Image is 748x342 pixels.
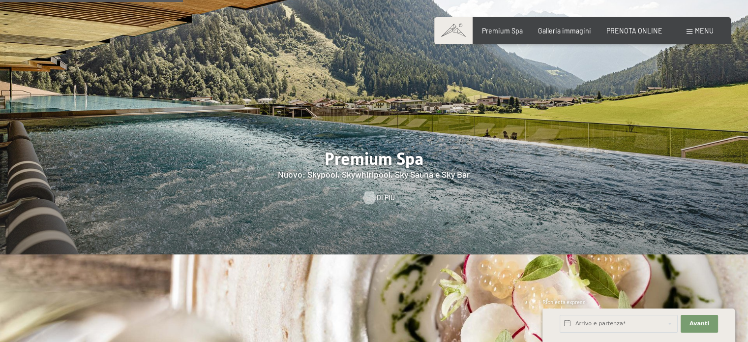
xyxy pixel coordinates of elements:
[689,320,709,328] span: Avanti
[681,315,718,333] button: Avanti
[606,27,662,35] a: PRENOTA ONLINE
[695,27,714,35] span: Menu
[538,27,591,35] a: Galleria immagini
[363,193,386,203] a: Di più
[482,27,523,35] a: Premium Spa
[542,299,586,305] span: Richiesta express
[377,193,395,203] span: Di più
